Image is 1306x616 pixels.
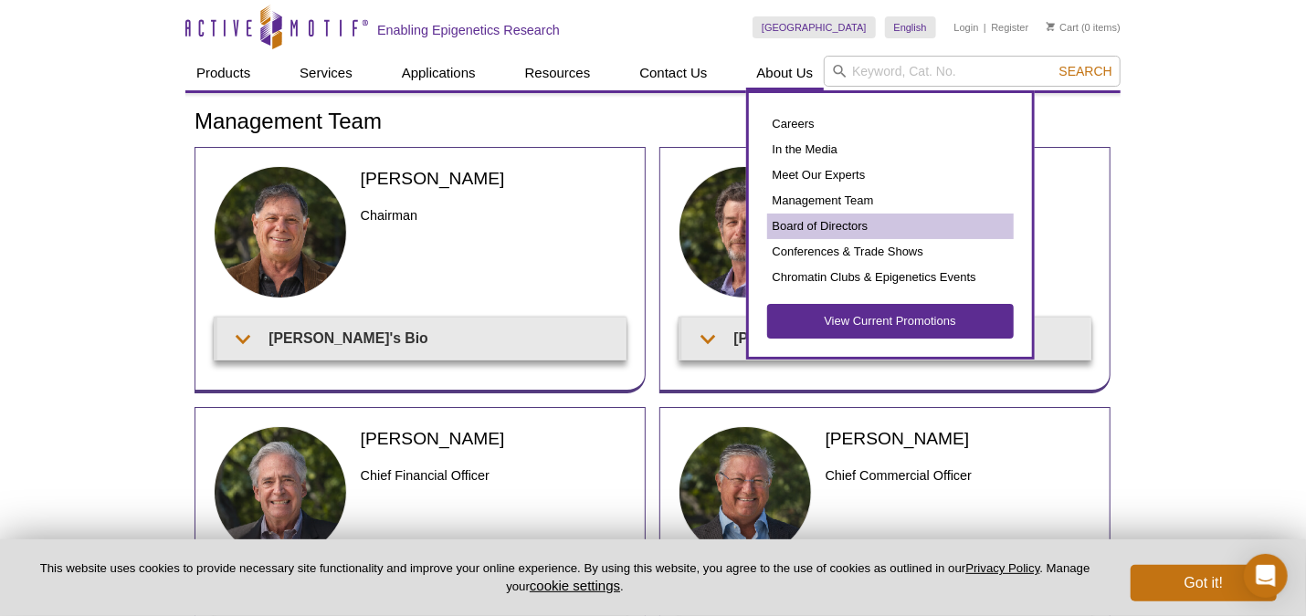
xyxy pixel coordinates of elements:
[628,56,718,90] a: Contact Us
[185,56,261,90] a: Products
[361,204,627,226] h3: Chairman
[984,16,986,38] li: |
[767,111,1014,137] a: Careers
[746,56,825,90] a: About Us
[965,561,1039,575] a: Privacy Policy
[826,465,1091,486] h3: Chief Commercial Officer
[954,21,979,34] a: Login
[767,239,1014,265] a: Conferences & Trade Shows
[679,166,812,299] img: Ted DeFrank headshot
[377,22,560,38] h2: Enabling Epigenetics Research
[289,56,363,90] a: Services
[991,21,1028,34] a: Register
[767,188,1014,214] a: Management Team
[1054,63,1118,79] button: Search
[214,426,347,559] img: Patrick Yount headshot
[217,318,626,359] summary: [PERSON_NAME]'s Bio
[361,426,627,451] h2: [PERSON_NAME]
[767,137,1014,162] a: In the Media
[361,465,627,486] h3: Chief Financial Officer
[514,56,602,90] a: Resources
[679,426,812,559] img: Fritz Eibel headshot
[826,426,1091,451] h2: [PERSON_NAME]
[824,56,1121,87] input: Keyword, Cat. No.
[530,578,620,593] button: cookie settings
[1059,64,1112,78] span: Search
[214,166,347,299] img: Joe Fernandez headshot
[767,265,1014,290] a: Chromatin Clubs & Epigenetics Events
[767,214,1014,239] a: Board of Directors
[682,318,1090,359] summary: [PERSON_NAME]'s Bio
[1131,565,1277,601] button: Got it!
[29,560,1101,595] p: This website uses cookies to provide necessary site functionality and improve your online experie...
[361,166,627,191] h2: [PERSON_NAME]
[1244,554,1288,598] div: Open Intercom Messenger
[195,110,1111,136] h1: Management Team
[1047,22,1055,31] img: Your Cart
[767,304,1014,339] a: View Current Promotions
[1047,16,1121,38] li: (0 items)
[767,162,1014,188] a: Meet Our Experts
[753,16,876,38] a: [GEOGRAPHIC_DATA]
[885,16,936,38] a: English
[391,56,487,90] a: Applications
[1047,21,1079,34] a: Cart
